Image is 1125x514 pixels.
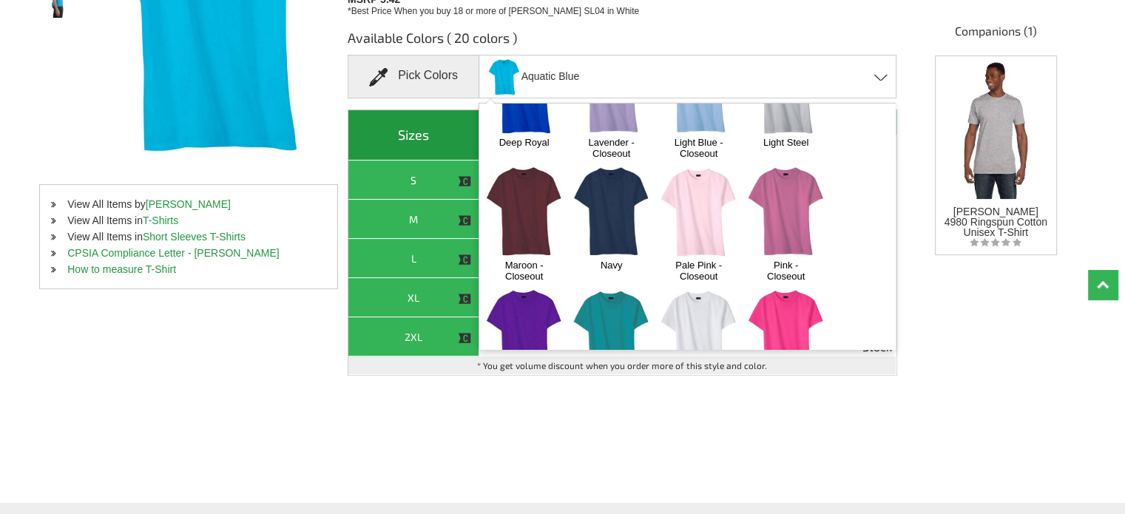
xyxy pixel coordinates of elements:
[660,163,737,260] img: Pale Pink
[747,285,825,382] img: Wow Pink
[754,260,817,282] a: Pink - Closeout
[348,6,639,16] span: *Best Price When you buy 18 or more of [PERSON_NAME] SL04 in White
[348,278,479,317] th: XL
[911,23,1080,47] h4: Companions (1)
[143,214,178,226] a: T-Shirts
[348,55,479,98] div: Pick Colors
[348,110,479,160] th: Sizes
[348,200,479,239] th: M
[67,263,176,275] a: How to measure T-Shirt
[667,260,730,282] a: Pale Pink - Closeout
[521,64,580,89] span: Aquatic Blue
[580,260,643,271] a: Navy
[143,231,246,243] a: Short Sleeves T-Shirts
[458,253,471,266] img: This item is CLOSEOUT!
[40,229,337,245] li: View All Items in
[458,214,471,227] img: This item is CLOSEOUT!
[667,137,730,159] a: Light Blue - Closeout
[940,56,1051,237] a: [PERSON_NAME] 4980 Ringspun Cotton Unisex T-Shirt
[348,317,479,356] th: 2XL
[485,163,563,260] img: Maroon
[348,160,479,200] th: S
[458,292,471,305] img: This item is CLOSEOUT!
[348,356,896,375] td: * You get volume discount when you order more of this style and color.
[485,285,563,382] img: Purple
[348,29,897,55] h3: Available Colors ( 20 colors )
[862,321,892,352] span: Out of Stock
[488,57,519,96] img: hanes_SL04_aquatic-blue.jpg
[572,285,650,382] img: Teal
[572,163,650,260] img: Navy
[40,212,337,229] li: View All Items in
[458,175,471,188] img: This item is CLOSEOUT!
[67,247,279,259] a: CPSIA Compliance Letter - [PERSON_NAME]
[754,137,817,148] a: Light Steel
[945,206,1047,238] span: [PERSON_NAME] 4980 Ringspun Cotton Unisex T-Shirt
[580,137,643,159] a: Lavender - Closeout
[40,196,337,212] li: View All Items by
[747,163,825,260] img: Pink
[348,239,479,278] th: L
[146,198,231,210] a: [PERSON_NAME]
[940,56,1051,199] img: Hanes 4980 Ringspun Cotton Unisex T-Shirt
[660,285,737,382] img: White
[493,137,555,148] a: Deep Royal
[493,260,555,282] a: Maroon - Closeout
[970,237,1021,247] img: listing_empty_star.svg
[458,331,471,345] img: This item is CLOSEOUT!
[1088,270,1118,300] a: Top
